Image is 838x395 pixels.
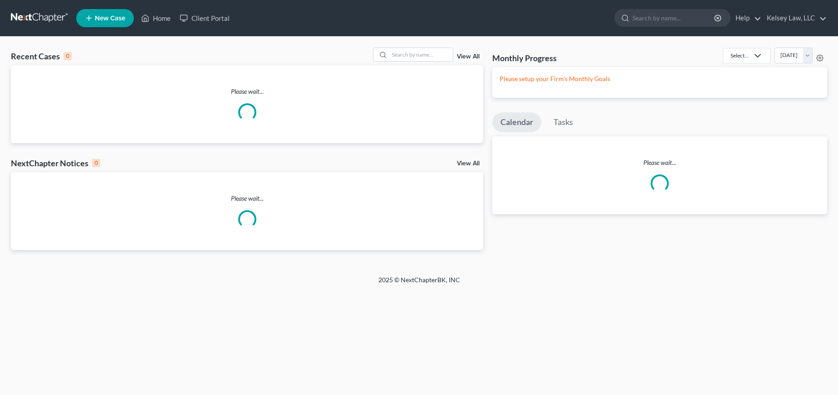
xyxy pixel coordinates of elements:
[175,10,234,26] a: Client Portal
[492,53,557,63] h3: Monthly Progress
[492,158,827,167] p: Please wait...
[11,51,72,62] div: Recent Cases
[161,275,678,292] div: 2025 © NextChapterBK, INC
[500,74,820,83] p: Please setup your Firm's Monthly Goals
[92,159,100,167] div: 0
[137,10,175,26] a: Home
[762,10,827,26] a: Kelsey Law, LLC
[632,10,715,26] input: Search by name...
[457,53,480,60] a: View All
[11,87,483,96] p: Please wait...
[389,48,453,61] input: Search by name...
[545,112,581,132] a: Tasks
[492,112,541,132] a: Calendar
[11,194,483,203] p: Please wait...
[11,158,100,169] div: NextChapter Notices
[95,15,125,22] span: New Case
[731,10,761,26] a: Help
[457,160,480,167] a: View All
[730,52,749,59] div: Select...
[64,52,72,60] div: 0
